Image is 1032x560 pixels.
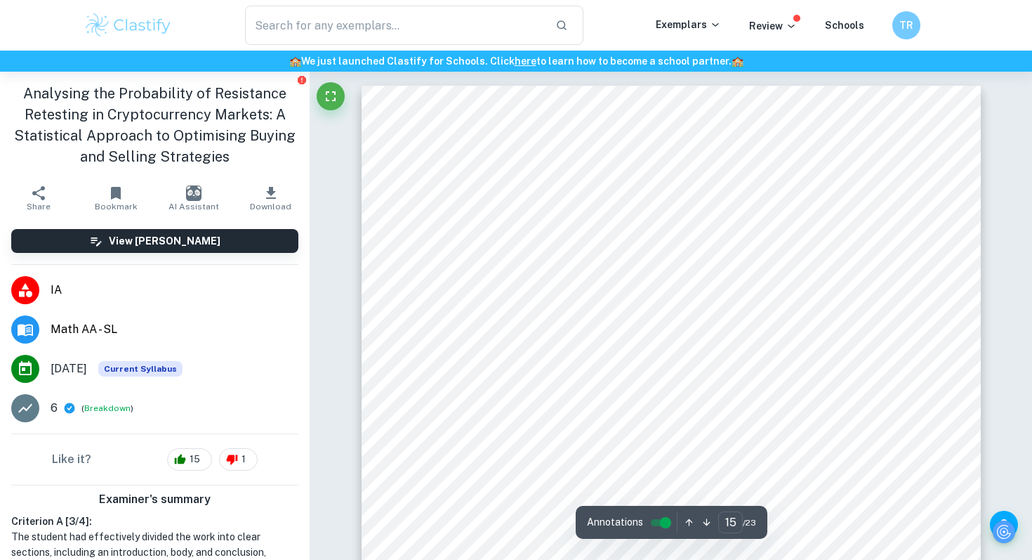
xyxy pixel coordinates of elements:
h6: Like it? [52,451,91,468]
button: Download [232,178,310,218]
div: This exemplar is based on the current syllabus. Feel free to refer to it for inspiration/ideas wh... [98,361,183,377]
span: ( ) [81,402,133,415]
span: Share [27,202,51,211]
span: [DATE] [51,360,87,377]
button: Help and Feedback [990,511,1018,539]
div: 1 [219,448,258,471]
input: Search for any exemplars... [245,6,544,45]
button: Bookmark [77,178,154,218]
p: Exemplars [656,17,721,32]
span: Math AA - SL [51,321,298,338]
span: Bookmark [95,202,138,211]
p: 6 [51,400,58,417]
span: / 23 [743,516,756,529]
h1: Analysing the Probability of Resistance Retesting in Cryptocurrency Markets: A Statistical Approa... [11,83,298,167]
img: Clastify logo [84,11,173,39]
span: AI Assistant [168,202,219,211]
h6: TR [899,18,915,33]
p: Review [749,18,797,34]
img: AI Assistant [186,185,201,201]
button: AI Assistant [155,178,232,218]
span: 🏫 [732,56,743,67]
span: Current Syllabus [98,361,183,377]
span: IA [51,282,298,299]
button: Breakdown [84,402,131,415]
button: TR [892,11,920,39]
a: Schools [825,20,864,31]
h6: View [PERSON_NAME] [109,233,220,249]
div: 15 [167,448,212,471]
h6: Criterion A [ 3 / 4 ]: [11,514,298,529]
button: Report issue [296,74,307,85]
span: Download [250,202,291,211]
h6: Examiner's summary [6,491,304,508]
h6: We just launched Clastify for Schools. Click to learn how to become a school partner. [3,53,1029,69]
span: 1 [234,452,253,467]
button: Fullscreen [317,82,345,110]
a: here [515,56,536,67]
span: 🏫 [289,56,301,67]
button: View [PERSON_NAME] [11,229,298,253]
span: Annotations [587,515,643,530]
span: 15 [182,452,208,467]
